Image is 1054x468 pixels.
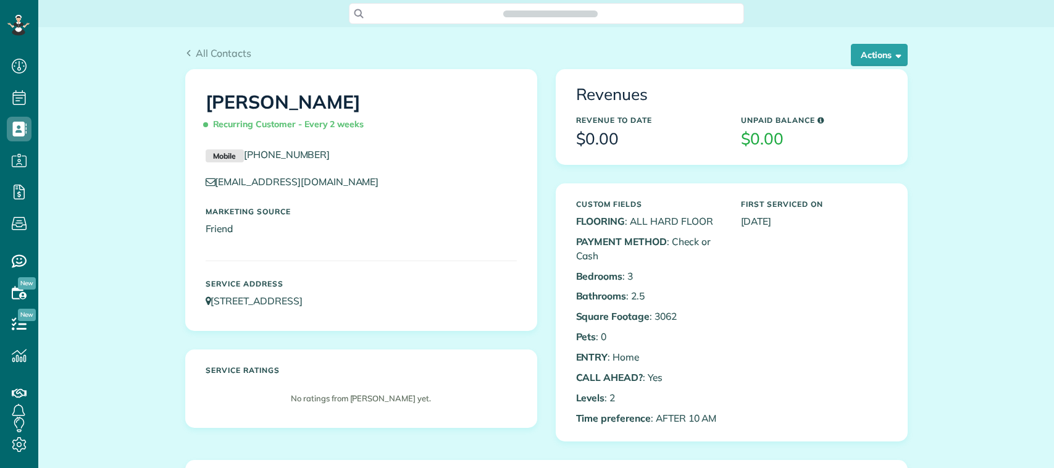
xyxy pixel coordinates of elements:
[206,280,517,288] h5: Service Address
[206,92,517,135] h1: [PERSON_NAME]
[185,46,252,61] a: All Contacts
[576,391,722,405] p: : 2
[576,290,627,302] b: Bathrooms
[576,235,722,263] p: : Check or Cash
[576,330,722,344] p: : 0
[741,116,887,124] h5: Unpaid Balance
[741,214,887,228] p: [DATE]
[576,330,596,343] b: Pets
[576,86,887,104] h3: Revenues
[516,7,585,20] span: Search ZenMaid…
[576,116,722,124] h5: Revenue to Date
[741,130,887,148] h3: $0.00
[851,44,908,66] button: Actions
[206,149,244,163] small: Mobile
[576,351,608,363] b: ENTRY
[576,391,605,404] b: Levels
[576,269,722,283] p: : 3
[576,215,625,227] b: FLOORING
[576,411,722,425] p: : AFTER 10 AM
[196,47,251,59] span: All Contacts
[206,222,517,236] p: Friend
[206,366,517,374] h5: Service ratings
[206,207,517,215] h5: Marketing Source
[576,200,722,208] h5: Custom Fields
[212,393,511,404] p: No ratings from [PERSON_NAME] yet.
[576,309,722,324] p: : 3062
[576,235,667,248] b: PAYMENT METHOD
[206,175,391,188] a: [EMAIL_ADDRESS][DOMAIN_NAME]
[18,277,36,290] span: New
[576,270,623,282] b: Bedrooms
[206,114,369,135] span: Recurring Customer - Every 2 weeks
[576,214,722,228] p: : ALL HARD FLOOR
[576,310,650,322] b: Square Footage
[576,289,722,303] p: : 2.5
[741,200,887,208] h5: First Serviced On
[576,130,722,148] h3: $0.00
[206,148,330,161] a: Mobile[PHONE_NUMBER]
[576,350,722,364] p: : Home
[18,309,36,321] span: New
[576,412,651,424] b: Time preference
[576,370,722,385] p: : Yes
[576,371,643,383] b: CALL AHEAD?
[206,295,314,307] a: [STREET_ADDRESS]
